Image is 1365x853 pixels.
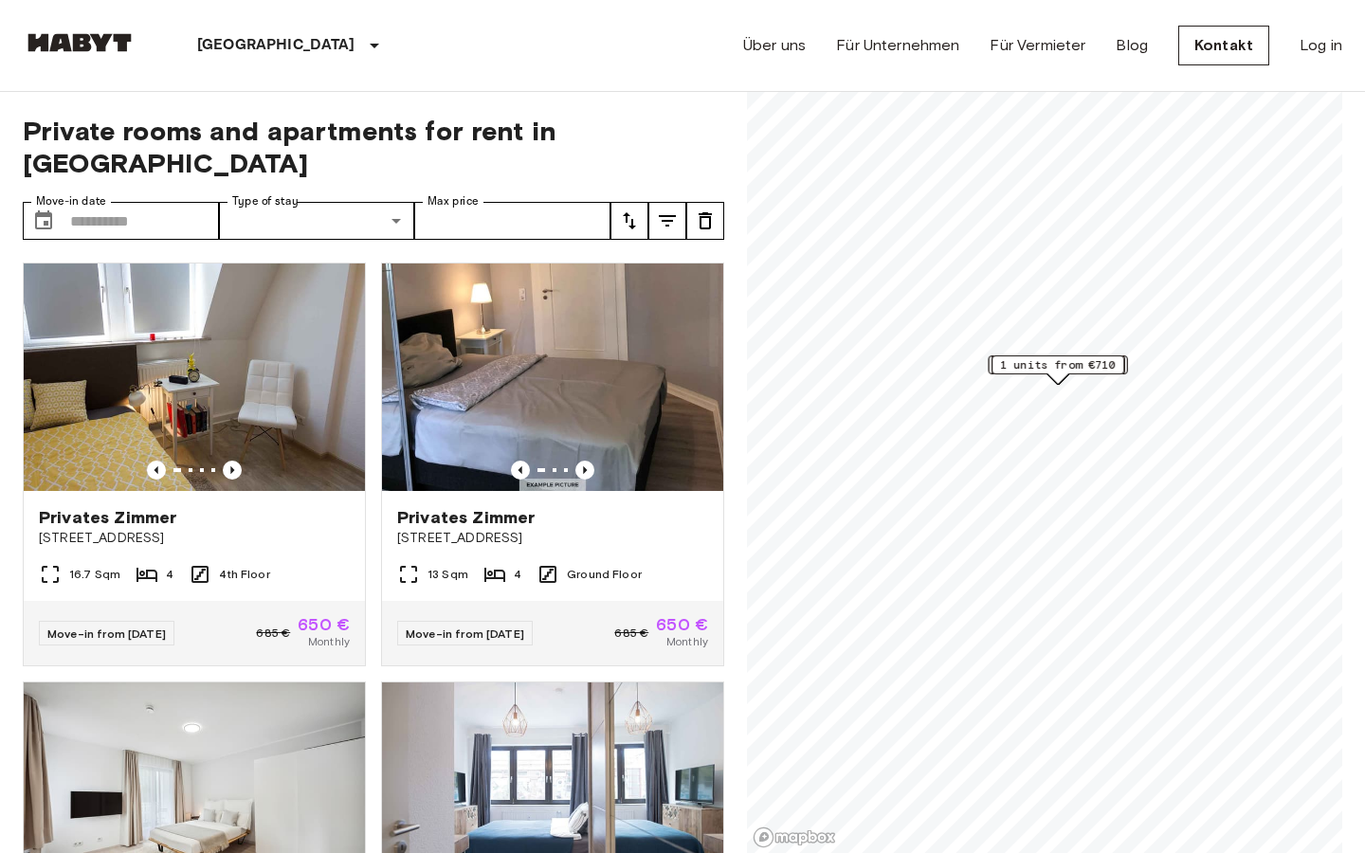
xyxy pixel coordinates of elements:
a: Für Vermieter [990,34,1085,57]
img: Marketing picture of unit DE-04-038-001-03HF [382,263,723,491]
a: Log in [1300,34,1342,57]
span: 4 [166,566,173,583]
span: 13 Sqm [428,566,468,583]
button: Choose date [25,202,63,240]
button: tune [648,202,686,240]
span: 650 € [298,616,350,633]
span: Privates Zimmer [397,506,535,529]
div: Map marker [989,355,1128,385]
span: Move-in from [DATE] [406,626,524,641]
a: Über uns [743,34,806,57]
span: 685 € [614,625,648,642]
button: Previous image [511,461,530,480]
span: Ground Floor [567,566,642,583]
span: 4 [514,566,521,583]
button: Previous image [147,461,166,480]
span: 650 € [656,616,708,633]
label: Move-in date [36,193,106,209]
span: 16.7 Sqm [69,566,120,583]
span: Move-in from [DATE] [47,626,166,641]
div: Map marker [992,355,1124,385]
img: Marketing picture of unit DE-04-013-001-01HF [24,263,365,491]
button: tune [610,202,648,240]
label: Type of stay [232,193,299,209]
span: 1 units from €710 [1000,356,1116,373]
a: Blog [1116,34,1148,57]
span: Monthly [666,633,708,650]
span: 4th Floor [219,566,269,583]
span: [STREET_ADDRESS] [397,529,708,548]
a: Für Unternehmen [836,34,959,57]
img: Habyt [23,33,136,52]
span: 685 € [256,625,290,642]
span: Privates Zimmer [39,506,176,529]
label: Max price [428,193,479,209]
a: Marketing picture of unit DE-04-038-001-03HFPrevious imagePrevious imagePrivates Zimmer[STREET_AD... [381,263,724,666]
button: Previous image [223,461,242,480]
button: Previous image [575,461,594,480]
a: Marketing picture of unit DE-04-013-001-01HFPrevious imagePrevious imagePrivates Zimmer[STREET_AD... [23,263,366,666]
span: Private rooms and apartments for rent in [GEOGRAPHIC_DATA] [23,115,724,179]
span: [STREET_ADDRESS] [39,529,350,548]
button: tune [686,202,724,240]
a: Kontakt [1178,26,1269,65]
span: Monthly [308,633,350,650]
a: Mapbox logo [753,826,836,848]
p: [GEOGRAPHIC_DATA] [197,34,355,57]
